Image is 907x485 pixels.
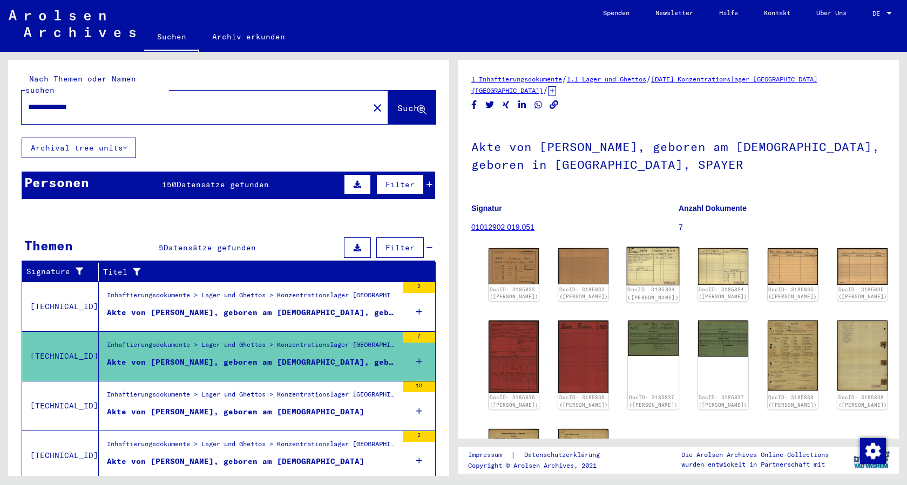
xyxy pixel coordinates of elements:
td: [TECHNICAL_ID] [22,381,99,431]
p: 7 [679,222,885,233]
img: 001.jpg [489,248,539,284]
span: Datensätze gefunden [177,180,269,189]
a: 1.1 Lager und Ghettos [567,75,646,83]
span: Suche [397,103,424,113]
div: Akte von [PERSON_NAME], geboren am [DEMOGRAPHIC_DATA] [107,456,364,467]
img: Zustimmung ändern [860,438,886,464]
img: 001.jpg [628,320,678,356]
img: Arolsen_neg.svg [9,10,136,37]
img: 002.jpg [837,320,888,391]
mat-label: Nach Themen oder Namen suchen [25,74,136,95]
a: Archiv erkunden [199,24,298,50]
a: 01012902 019.051 [471,223,534,231]
button: Archival tree units [22,138,136,158]
span: Filter [385,243,415,252]
button: Share on LinkedIn [517,98,528,112]
b: Signatur [471,204,502,213]
div: Akte von [PERSON_NAME], geboren am [DEMOGRAPHIC_DATA], geboren in [GEOGRAPHIC_DATA] [107,307,397,318]
button: Copy link [549,98,560,112]
a: Datenschutzerklärung [516,449,613,461]
div: Akte von [PERSON_NAME], geboren am [DEMOGRAPHIC_DATA] [107,406,364,418]
a: DocID: 3185838 ([PERSON_NAME]) [838,394,887,408]
a: Suchen [144,24,199,52]
img: 002.jpg [558,248,608,284]
button: Share on Facebook [469,98,480,112]
span: Filter [385,180,415,189]
div: Signature [26,266,90,277]
span: DE [872,10,884,17]
p: Copyright © Arolsen Archives, 2021 [468,461,613,470]
img: 002.jpg [698,320,748,356]
a: DocID: 3185837 ([PERSON_NAME]) [629,394,678,408]
a: DocID: 3185836 ([PERSON_NAME]) [490,394,538,408]
div: Titel [103,267,414,278]
a: DocID: 3185836 ([PERSON_NAME]) [559,394,608,408]
img: 002.jpg [837,248,888,284]
a: DocID: 3185833 ([PERSON_NAME]) [559,286,608,300]
a: DocID: 3185837 ([PERSON_NAME]) [699,394,747,408]
button: Share on WhatsApp [533,98,544,112]
a: DocID: 3185834 ([PERSON_NAME]) [628,287,679,301]
h1: Akte von [PERSON_NAME], geboren am [DEMOGRAPHIC_DATA], geboren in [GEOGRAPHIC_DATA], SPAYER [471,122,885,187]
div: Inhaftierungsdokumente > Lager und Ghettos > Konzentrationslager [GEOGRAPHIC_DATA] ([GEOGRAPHIC_D... [107,290,397,305]
p: wurden entwickelt in Partnerschaft mit [681,460,829,469]
img: 001.jpg [768,248,818,284]
span: / [543,85,548,95]
button: Share on Twitter [484,98,496,112]
img: 002.jpg [558,320,608,393]
img: 001.jpg [489,320,539,393]
img: 001.jpg [627,247,680,285]
div: Inhaftierungsdokumente > Lager und Ghettos > Konzentrationslager [GEOGRAPHIC_DATA] > Individuelle... [107,439,397,454]
span: 150 [162,180,177,189]
button: Filter [376,237,424,258]
div: Titel [103,263,425,281]
div: | [468,449,613,461]
div: Akte von [PERSON_NAME], geboren am [DEMOGRAPHIC_DATA], geboren in [GEOGRAPHIC_DATA], SPAYER [107,357,397,368]
button: Suche [388,91,436,124]
img: yv_logo.png [851,446,892,473]
img: 001.jpg [768,320,818,391]
div: Inhaftierungsdokumente > Lager und Ghettos > Konzentrationslager [GEOGRAPHIC_DATA] > Individuelle... [107,390,397,405]
button: Share on Xing [500,98,512,112]
a: Impressum [468,449,511,461]
a: DocID: 3185834 ([PERSON_NAME]) [699,286,747,300]
a: 1 Inhaftierungsdokumente [471,75,562,83]
td: [TECHNICAL_ID] [22,431,99,480]
span: / [646,74,651,84]
button: Clear [367,97,388,118]
img: 002.jpg [698,248,748,285]
div: Inhaftierungsdokumente > Lager und Ghettos > Konzentrationslager [GEOGRAPHIC_DATA] ([GEOGRAPHIC_D... [107,340,397,355]
div: Signature [26,263,101,281]
mat-icon: close [371,101,384,114]
div: Personen [24,173,89,192]
a: DocID: 3185838 ([PERSON_NAME]) [768,394,817,408]
a: DocID: 3185835 ([PERSON_NAME]) [838,286,887,300]
b: Anzahl Dokumente [679,204,747,213]
button: Filter [376,174,424,195]
span: / [562,74,567,84]
p: Die Arolsen Archives Online-Collections [681,450,829,460]
a: DocID: 3185835 ([PERSON_NAME]) [768,286,817,300]
div: 2 [403,431,435,442]
a: DocID: 3185833 ([PERSON_NAME]) [490,286,538,300]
